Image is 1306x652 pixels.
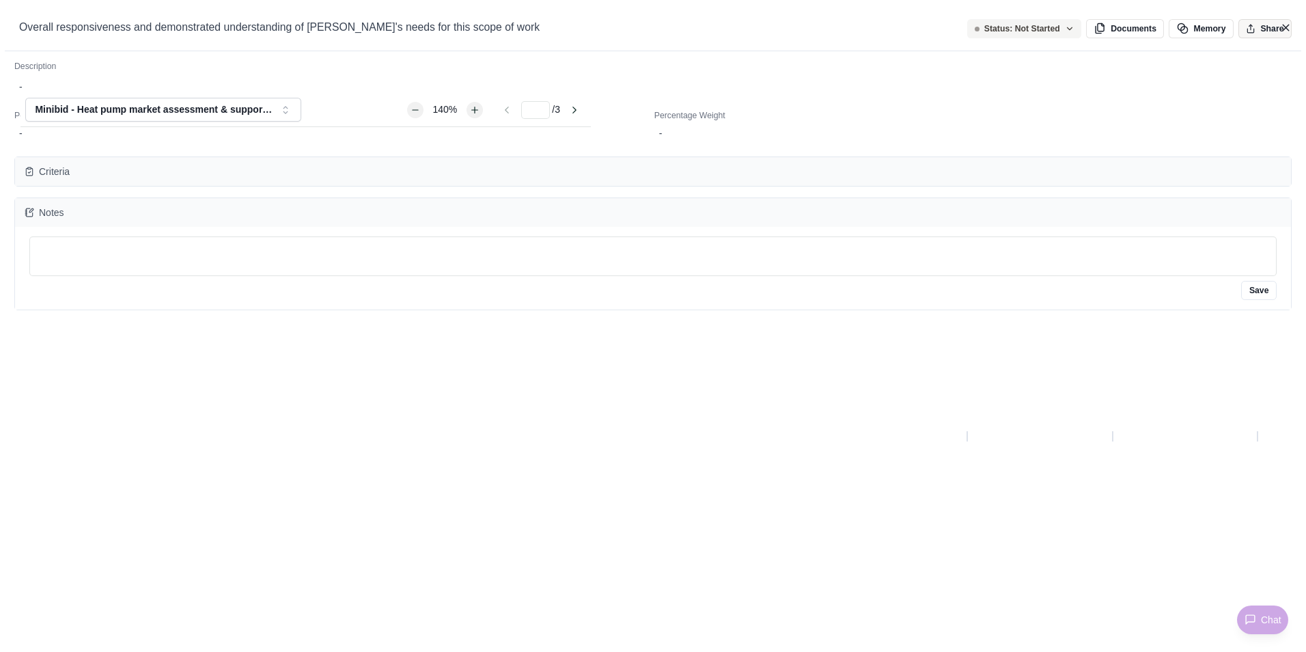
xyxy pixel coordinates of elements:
[1261,613,1281,627] span: Chat
[467,102,483,118] button: Zoom in
[426,103,464,117] div: 140%
[495,102,518,118] button: Go to previous page
[35,104,275,116] div: Minibid - Heat pump market assessment & support (1).pdf
[407,102,423,118] button: Zoom out
[14,110,652,122] p: Point Total
[19,19,1275,36] div: Overall responsiveness and demonstrated understanding of [PERSON_NAME]'s needs for this scope of ...
[39,165,70,179] span: Criteria
[14,61,1292,73] p: Description
[562,102,586,118] button: Go to next page
[552,103,560,117] span: / 3
[1241,281,1277,300] button: Save
[659,126,1287,141] div: -
[19,126,647,141] div: -
[654,110,1292,122] p: Percentage Weight
[39,206,64,220] span: Notes
[19,80,1287,94] div: -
